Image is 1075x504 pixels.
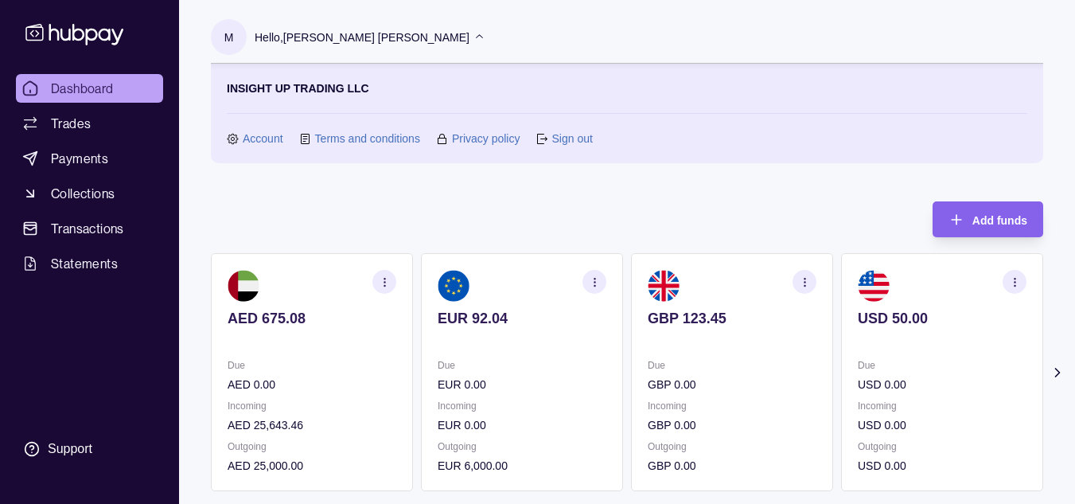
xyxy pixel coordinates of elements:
p: GBP 0.00 [648,376,816,393]
p: AED 0.00 [228,376,396,393]
p: Due [438,357,606,374]
p: Outgoing [648,438,816,455]
p: EUR 92.04 [438,310,606,327]
span: Dashboard [51,79,114,98]
div: Support [48,440,92,458]
p: M [224,29,234,46]
p: USD 0.00 [858,457,1026,475]
a: Trades [16,109,163,138]
p: Hello, [PERSON_NAME] [PERSON_NAME] [255,29,469,46]
p: Outgoing [438,438,606,455]
button: Add funds [933,201,1043,237]
a: Dashboard [16,74,163,103]
p: AED 25,643.46 [228,416,396,434]
img: eu [438,270,469,302]
p: INSIGHT UP TRADING LLC [227,80,369,97]
a: Sign out [551,130,592,147]
a: Collections [16,179,163,208]
p: Due [648,357,816,374]
p: GBP 0.00 [648,457,816,475]
span: Transactions [51,219,124,238]
p: Incoming [858,397,1026,415]
span: Payments [51,149,108,168]
p: GBP 0.00 [648,416,816,434]
p: EUR 6,000.00 [438,457,606,475]
a: Payments [16,144,163,173]
p: Outgoing [228,438,396,455]
p: Incoming [648,397,816,415]
span: Statements [51,254,118,273]
p: Outgoing [858,438,1026,455]
p: USD 0.00 [858,376,1026,393]
a: Account [243,130,283,147]
p: Due [228,357,396,374]
p: EUR 0.00 [438,376,606,393]
p: Incoming [438,397,606,415]
p: GBP 123.45 [648,310,816,327]
img: gb [648,270,680,302]
p: AED 675.08 [228,310,396,327]
a: Statements [16,249,163,278]
p: USD 0.00 [858,416,1026,434]
a: Support [16,432,163,466]
a: Privacy policy [452,130,520,147]
span: Collections [51,184,115,203]
p: Due [858,357,1026,374]
p: EUR 0.00 [438,416,606,434]
img: ae [228,270,259,302]
img: us [858,270,890,302]
span: Trades [51,114,91,133]
p: AED 25,000.00 [228,457,396,475]
a: Terms and conditions [315,130,420,147]
p: USD 50.00 [858,310,1026,327]
span: Add funds [972,214,1027,227]
a: Transactions [16,214,163,243]
p: Incoming [228,397,396,415]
